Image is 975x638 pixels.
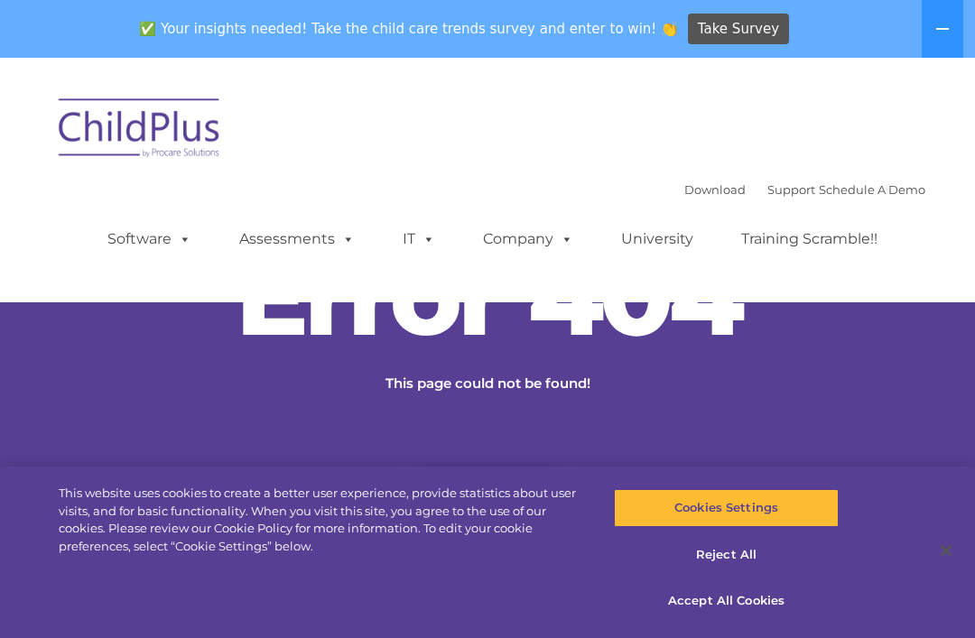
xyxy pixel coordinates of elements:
[614,582,838,620] button: Accept All Cookies
[688,14,790,45] a: Take Survey
[767,182,815,197] a: Support
[603,221,711,257] a: University
[614,536,838,574] button: Reject All
[698,14,779,45] span: Take Survey
[50,86,230,176] img: ChildPlus by Procare Solutions
[926,531,966,570] button: Close
[298,373,677,394] p: This page could not be found!
[133,12,685,47] span: ✅ Your insights needed! Take the child care trends survey and enter to win! 👏
[684,182,746,197] a: Download
[614,489,838,527] button: Cookies Settings
[385,221,453,257] a: IT
[684,182,925,197] font: |
[59,485,585,555] div: This website uses cookies to create a better user experience, provide statistics about user visit...
[819,182,925,197] a: Schedule A Demo
[89,221,209,257] a: Software
[221,221,373,257] a: Assessments
[217,242,758,350] h2: Error 404
[723,221,896,257] a: Training Scramble!!
[465,221,591,257] a: Company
